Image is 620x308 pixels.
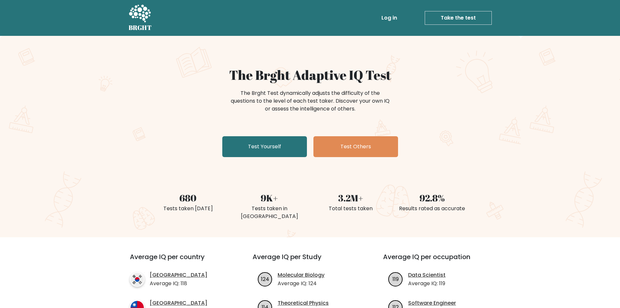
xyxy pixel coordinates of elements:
[278,299,329,307] a: Theoretical Physics
[150,271,207,279] a: [GEOGRAPHIC_DATA]
[314,205,388,213] div: Total tests taken
[150,280,207,287] p: Average IQ: 118
[395,191,469,205] div: 92.8%
[233,191,306,205] div: 9K+
[253,253,367,269] h3: Average IQ per Study
[379,11,400,24] a: Log in
[393,275,399,283] text: 119
[222,136,307,157] a: Test Yourself
[395,205,469,213] div: Results rated as accurate
[261,275,269,283] text: 124
[314,191,388,205] div: 3.2M+
[129,24,152,32] h5: BRGHT
[150,299,207,307] a: [GEOGRAPHIC_DATA]
[408,299,456,307] a: Software Engineer
[408,271,446,279] a: Data Scientist
[383,253,498,269] h3: Average IQ per occupation
[278,280,324,287] p: Average IQ: 124
[151,205,225,213] div: Tests taken [DATE]
[408,280,446,287] p: Average IQ: 119
[151,191,225,205] div: 680
[129,3,152,33] a: BRGHT
[425,11,492,25] a: Take the test
[233,205,306,220] div: Tests taken in [GEOGRAPHIC_DATA]
[229,89,392,113] div: The Brght Test dynamically adjusts the difficulty of the questions to the level of each test take...
[313,136,398,157] a: Test Others
[278,271,324,279] a: Molecular Biology
[151,67,469,83] h1: The Brght Adaptive IQ Test
[130,253,229,269] h3: Average IQ per country
[130,272,145,287] img: country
